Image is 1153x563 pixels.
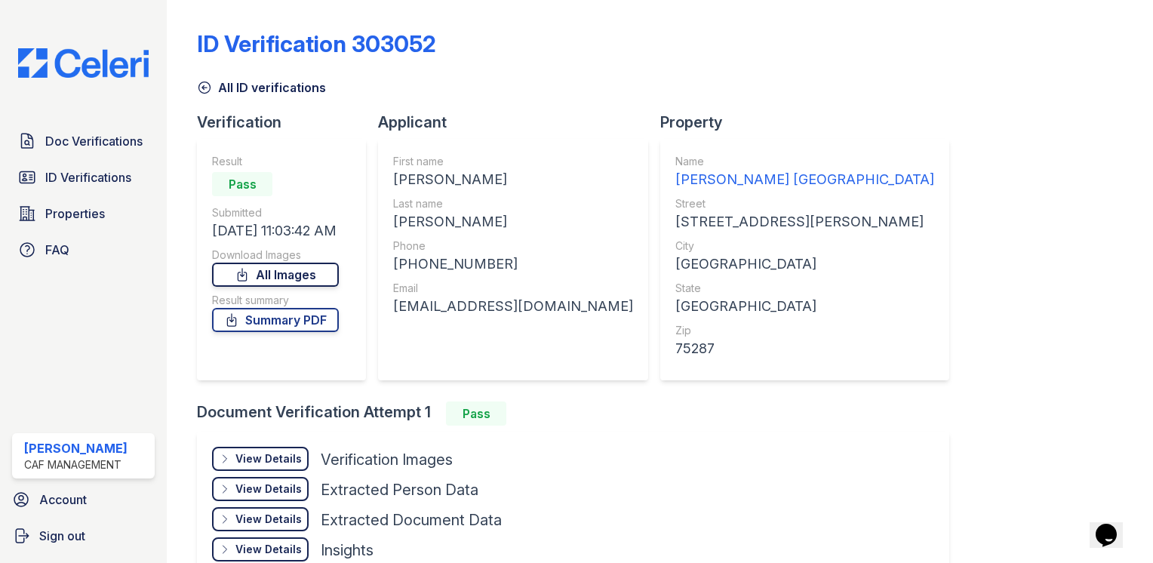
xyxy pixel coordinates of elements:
[1090,503,1138,548] iframe: chat widget
[675,238,934,254] div: City
[393,296,633,317] div: [EMAIL_ADDRESS][DOMAIN_NAME]
[197,401,961,426] div: Document Verification Attempt 1
[212,308,339,332] a: Summary PDF
[24,457,128,472] div: CAF Management
[6,485,161,515] a: Account
[235,512,302,527] div: View Details
[6,521,161,551] a: Sign out
[6,48,161,78] img: CE_Logo_Blue-a8612792a0a2168367f1c8372b55b34899dd931a85d93a1a3d3e32e68fde9ad4.png
[675,323,934,338] div: Zip
[675,196,934,211] div: Street
[660,112,961,133] div: Property
[212,154,339,169] div: Result
[12,162,155,192] a: ID Verifications
[675,154,934,169] div: Name
[321,540,374,561] div: Insights
[675,254,934,275] div: [GEOGRAPHIC_DATA]
[393,281,633,296] div: Email
[675,281,934,296] div: State
[235,481,302,497] div: View Details
[212,263,339,287] a: All Images
[675,211,934,232] div: [STREET_ADDRESS][PERSON_NAME]
[393,254,633,275] div: [PHONE_NUMBER]
[212,205,339,220] div: Submitted
[45,241,69,259] span: FAQ
[212,248,339,263] div: Download Images
[675,338,934,359] div: 75287
[321,449,453,470] div: Verification Images
[235,542,302,557] div: View Details
[235,451,302,466] div: View Details
[45,168,131,186] span: ID Verifications
[212,293,339,308] div: Result summary
[446,401,506,426] div: Pass
[393,154,633,169] div: First name
[197,30,436,57] div: ID Verification 303052
[321,479,478,500] div: Extracted Person Data
[675,169,934,190] div: [PERSON_NAME] [GEOGRAPHIC_DATA]
[321,509,502,531] div: Extracted Document Data
[393,169,633,190] div: [PERSON_NAME]
[197,78,326,97] a: All ID verifications
[12,235,155,265] a: FAQ
[197,112,378,133] div: Verification
[24,439,128,457] div: [PERSON_NAME]
[393,238,633,254] div: Phone
[39,491,87,509] span: Account
[212,220,339,242] div: [DATE] 11:03:42 AM
[212,172,272,196] div: Pass
[393,196,633,211] div: Last name
[393,211,633,232] div: [PERSON_NAME]
[12,126,155,156] a: Doc Verifications
[675,296,934,317] div: [GEOGRAPHIC_DATA]
[45,205,105,223] span: Properties
[378,112,660,133] div: Applicant
[39,527,85,545] span: Sign out
[675,154,934,190] a: Name [PERSON_NAME] [GEOGRAPHIC_DATA]
[12,198,155,229] a: Properties
[45,132,143,150] span: Doc Verifications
